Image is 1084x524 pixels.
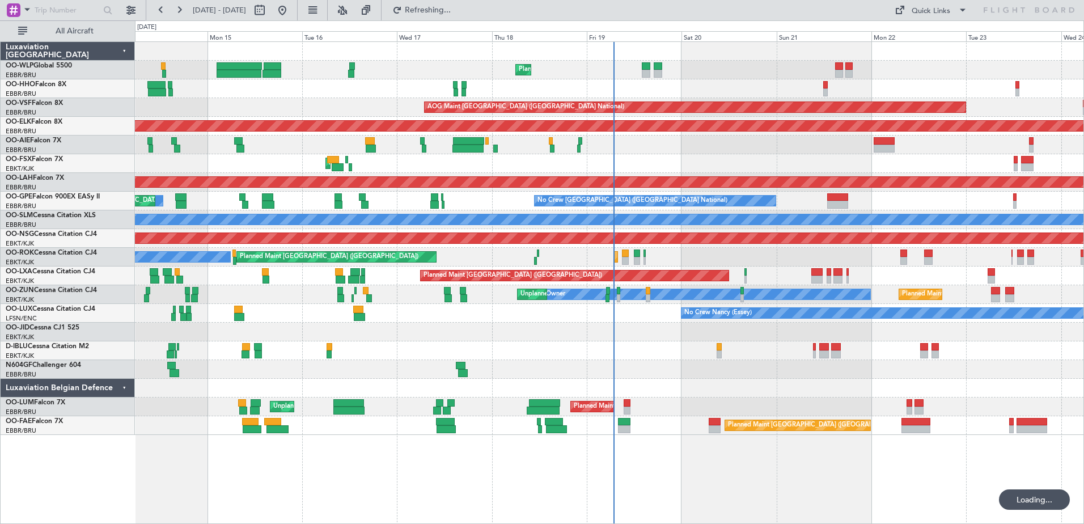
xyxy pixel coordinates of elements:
div: Sun 14 [112,31,207,41]
a: LFSN/ENC [6,314,37,323]
span: D-IBLU [6,343,28,350]
div: Sun 21 [777,31,871,41]
input: Trip Number [35,2,100,19]
a: OO-SLMCessna Citation XLS [6,212,96,219]
a: OO-FAEFalcon 7X [6,418,63,425]
a: OO-LXACessna Citation CJ4 [6,268,95,275]
button: All Aircraft [12,22,123,40]
span: OO-LUM [6,399,34,406]
a: EBKT/KJK [6,295,34,304]
div: No Crew Nancy (Essey) [684,305,752,322]
div: Mon 15 [208,31,302,41]
a: OO-NSGCessna Citation CJ4 [6,231,97,238]
a: OO-LAHFalcon 7X [6,175,64,181]
a: D-IBLUCessna Citation M2 [6,343,89,350]
div: Tue 23 [966,31,1061,41]
span: OO-ELK [6,119,31,125]
div: Tue 16 [302,31,397,41]
div: Wed 17 [397,31,492,41]
div: Sat 20 [681,31,776,41]
a: OO-LUXCessna Citation CJ4 [6,306,95,312]
span: OO-WLP [6,62,33,69]
span: OO-GPE [6,193,32,200]
a: N604GFChallenger 604 [6,362,81,369]
a: EBBR/BRU [6,408,36,416]
span: Refreshing... [404,6,452,14]
a: OO-WLPGlobal 5500 [6,62,72,69]
span: [DATE] - [DATE] [193,5,246,15]
a: EBKT/KJK [6,239,34,248]
div: Planned Maint [GEOGRAPHIC_DATA] ([GEOGRAPHIC_DATA] National) [52,192,257,209]
a: EBBR/BRU [6,221,36,229]
span: OO-AIE [6,137,30,144]
a: OO-GPEFalcon 900EX EASy II [6,193,100,200]
div: Planned Maint Kortrijk-[GEOGRAPHIC_DATA] [902,286,1034,303]
div: Planned Maint Kortrijk-[GEOGRAPHIC_DATA] [617,248,750,265]
a: EBKT/KJK [6,164,34,173]
div: Owner [546,286,565,303]
a: EBBR/BRU [6,90,36,98]
span: All Aircraft [29,27,120,35]
span: OO-LXA [6,268,32,275]
div: Thu 18 [492,31,587,41]
span: OO-LUX [6,306,32,312]
a: EBBR/BRU [6,71,36,79]
div: [DATE] [137,23,156,32]
span: OO-VSF [6,100,32,107]
a: EBKT/KJK [6,352,34,360]
button: Quick Links [889,1,973,19]
span: OO-ZUN [6,287,34,294]
a: OO-JIDCessna CJ1 525 [6,324,79,331]
a: OO-VSFFalcon 8X [6,100,63,107]
a: EBKT/KJK [6,277,34,285]
a: OO-LUMFalcon 7X [6,399,65,406]
div: Planned Maint [GEOGRAPHIC_DATA] ([GEOGRAPHIC_DATA]) [424,267,602,284]
a: EBBR/BRU [6,127,36,136]
a: EBBR/BRU [6,108,36,117]
div: Planned Maint [GEOGRAPHIC_DATA] ([GEOGRAPHIC_DATA] National) [728,417,933,434]
div: Mon 22 [871,31,966,41]
span: OO-LAH [6,175,33,181]
span: OO-FAE [6,418,32,425]
a: EBBR/BRU [6,183,36,192]
div: No Crew [GEOGRAPHIC_DATA] ([GEOGRAPHIC_DATA] National) [537,192,727,209]
a: OO-FSXFalcon 7X [6,156,63,163]
div: AOG Maint [GEOGRAPHIC_DATA] ([GEOGRAPHIC_DATA] National) [427,99,624,116]
span: N604GF [6,362,32,369]
button: Refreshing... [387,1,455,19]
a: EBBR/BRU [6,202,36,210]
span: OO-HHO [6,81,35,88]
div: Planned Maint [GEOGRAPHIC_DATA] ([GEOGRAPHIC_DATA]) [240,248,418,265]
a: EBKT/KJK [6,258,34,267]
a: EBKT/KJK [6,333,34,341]
span: OO-JID [6,324,29,331]
span: OO-NSG [6,231,34,238]
a: OO-ROKCessna Citation CJ4 [6,250,97,256]
div: Unplanned Maint [GEOGRAPHIC_DATA]-[GEOGRAPHIC_DATA] [520,286,704,303]
div: Planned Maint [GEOGRAPHIC_DATA] ([GEOGRAPHIC_DATA] National) [574,398,779,415]
span: OO-FSX [6,156,32,163]
a: OO-AIEFalcon 7X [6,137,61,144]
div: AOG Maint Kortrijk-[GEOGRAPHIC_DATA] [329,155,452,172]
a: EBBR/BRU [6,146,36,154]
span: OO-ROK [6,250,34,256]
a: EBBR/BRU [6,370,36,379]
a: OO-ELKFalcon 8X [6,119,62,125]
a: OO-ZUNCessna Citation CJ4 [6,287,97,294]
div: Fri 19 [587,31,681,41]
span: OO-SLM [6,212,33,219]
div: Quick Links [912,6,950,17]
div: Unplanned Maint [GEOGRAPHIC_DATA] ([GEOGRAPHIC_DATA] National) [273,398,486,415]
div: Loading... [999,489,1070,510]
a: OO-HHOFalcon 8X [6,81,66,88]
a: EBBR/BRU [6,426,36,435]
div: Planned Maint Liege [519,61,578,78]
